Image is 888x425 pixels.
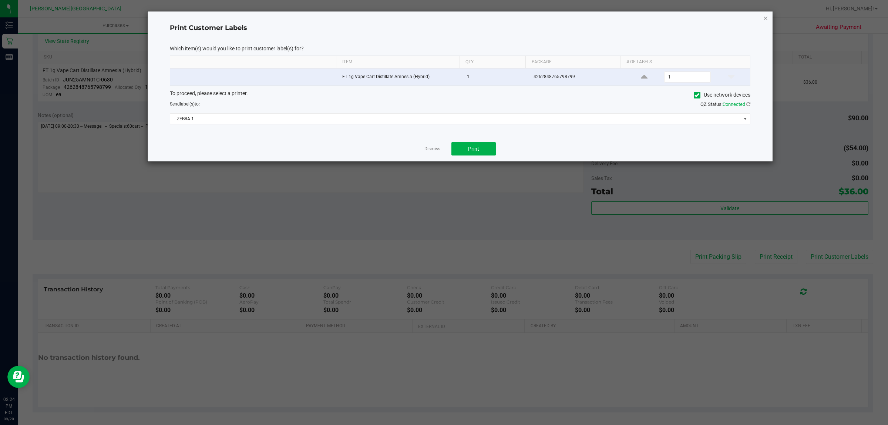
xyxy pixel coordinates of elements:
[694,91,750,99] label: Use network devices
[170,45,750,52] p: Which item(s) would you like to print customer label(s) for?
[424,146,440,152] a: Dismiss
[451,142,496,155] button: Print
[468,146,479,152] span: Print
[336,56,460,68] th: Item
[7,366,30,388] iframe: Resource center
[180,101,195,107] span: label(s)
[170,114,741,124] span: ZEBRA-1
[170,101,200,107] span: Send to:
[620,56,744,68] th: # of labels
[525,56,620,68] th: Package
[170,23,750,33] h4: Print Customer Labels
[164,90,756,101] div: To proceed, please select a printer.
[462,68,529,86] td: 1
[338,68,462,86] td: FT 1g Vape Cart Distillate Amnesia (Hybrid)
[460,56,526,68] th: Qty
[723,101,745,107] span: Connected
[529,68,625,86] td: 4262848765798799
[700,101,750,107] span: QZ Status:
